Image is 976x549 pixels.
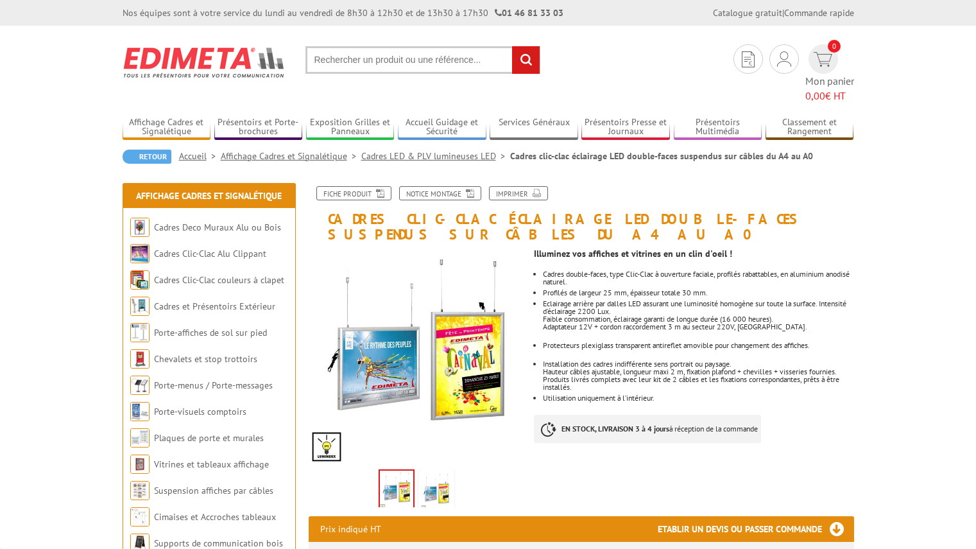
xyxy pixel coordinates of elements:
img: devis rapide [814,52,832,67]
img: Porte-menus / Porte-messages [130,376,150,395]
a: Affichage Cadres et Signalétique [136,190,282,202]
input: rechercher [512,46,540,74]
p: à réception de la commande [534,415,761,443]
a: Cadres et Présentoirs Extérieur [154,301,275,312]
p: Prix indiqué HT [320,516,381,542]
div: Eclairage arrière par dalles LED assurant une luminosité homogène sur toute la surface. Intensité... [543,300,853,315]
a: Services Généraux [490,117,578,138]
a: Porte-visuels comptoirs [154,406,246,417]
a: Accueil [179,150,221,162]
div: Produits livrés complets avec leur kit de 2 câbles et les fixations correspondantes, prêts à être... [543,376,853,391]
img: Cadres Clic-Clac couleurs à clapet [130,270,150,290]
div: Faible consommation, éclairage garanti de longue durée (16 000 heures). [543,315,853,323]
a: Exposition Grilles et Panneaux [306,117,395,138]
img: affichage_lumineux_215544.jpg [380,471,413,510]
h1: Cadres clic-clac éclairage LED double-faces suspendus sur câbles du A4 au A0 [299,186,864,242]
a: Affichage Cadres et Signalétique [123,117,211,138]
img: devis rapide [742,51,755,67]
img: devis rapide [777,51,791,67]
div: Adaptateur 12V + cordon raccordement 3 m au secteur 220V, [GEOGRAPHIC_DATA]. [543,323,853,331]
a: Présentoirs Presse et Journaux [581,117,670,138]
img: Cadres Clic-Clac Alu Clippant [130,244,150,263]
img: Cadres et Présentoirs Extérieur [130,297,150,316]
strong: 01 46 81 33 03 [495,7,563,19]
a: Chevalets et stop trottoirs [154,353,257,365]
div: Hauteur câbles ajustable, longueur maxi 2 m, fixation plafond + chevilles + visseries fournies. [543,368,853,376]
img: affichage_lumineux_215544.gif [421,472,452,512]
a: Supports de communication bois [154,537,283,549]
div: Nos équipes sont à votre service du lundi au vendredi de 8h30 à 12h30 et de 13h30 à 17h30 [123,6,563,19]
span: € HT [805,89,854,103]
a: devis rapide 0 Mon panier 0,00€ HT [805,44,854,103]
a: Classement et Rangement [766,117,854,138]
a: Retour [123,150,171,164]
li: Cadres clic-clac éclairage LED double-faces suspendus sur câbles du A4 au A0 [510,150,813,162]
img: Cadres Deco Muraux Alu ou Bois [130,218,150,237]
a: Cadres Deco Muraux Alu ou Bois [154,222,281,233]
div: Profilés de largeur 25 mm, épaisseur totale 30 mm. [543,289,853,297]
a: Présentoirs Multimédia [674,117,762,138]
a: Porte-affiches de sol sur pied [154,327,267,338]
div: Installation des cadres indifférente sens portrait ou paysage. [543,360,853,368]
h3: Etablir un devis ou passer commande [658,516,854,542]
a: Présentoirs et Porte-brochures [214,117,303,138]
strong: EN STOCK, LIVRAISON 3 à 4 jours [561,424,669,433]
a: Fiche produit [316,186,391,200]
img: Porte-visuels comptoirs [130,402,150,421]
img: Suspension affiches par câbles [130,481,150,500]
input: Rechercher un produit ou une référence... [305,46,540,74]
img: Edimeta [123,39,286,86]
strong: Illuminez vos affiches et vitrines en un clin d'oeil ! [534,248,732,259]
img: affichage_lumineux_215544.jpg [309,248,525,465]
a: Cadres Clic-Clac Alu Clippant [154,248,266,259]
img: Porte-affiches de sol sur pied [130,323,150,342]
a: Suspension affiches par câbles [154,485,273,496]
p: Utilisation uniquement à l’intérieur. [543,394,853,402]
a: Cadres LED & PLV lumineuses LED [361,150,510,162]
span: 0 [828,40,841,53]
p: Cadres double-faces, type Clic-Clac à ouverture faciale, profilés rabattables, en aluminium anodi... [543,270,853,286]
div: | [713,6,854,19]
p: Protecteurs plexiglass transparent antireflet amovible pour changement des affiches. [543,342,853,349]
span: 0,00 [805,89,825,102]
img: Plaques de porte et murales [130,428,150,448]
a: Notice Montage [399,186,481,200]
a: Porte-menus / Porte-messages [154,379,273,391]
img: Vitrines et tableaux affichage [130,455,150,474]
a: Plaques de porte et murales [154,432,264,444]
a: Accueil Guidage et Sécurité [398,117,486,138]
img: Cimaises et Accroches tableaux [130,507,150,527]
a: Commande rapide [784,7,854,19]
a: Vitrines et tableaux affichage [154,458,269,470]
img: Chevalets et stop trottoirs [130,349,150,369]
span: Mon panier [805,74,854,103]
a: Imprimer [489,186,548,200]
a: Cadres Clic-Clac couleurs à clapet [154,274,284,286]
a: Cimaises et Accroches tableaux [154,511,276,523]
a: Affichage Cadres et Signalétique [221,150,361,162]
a: Catalogue gratuit [713,7,782,19]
